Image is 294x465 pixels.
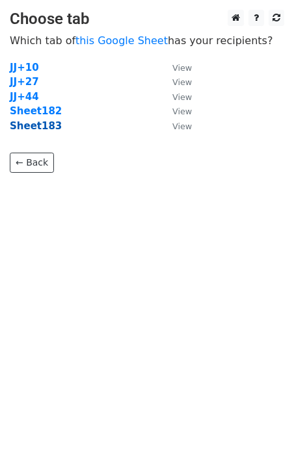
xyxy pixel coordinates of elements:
[10,91,39,103] a: JJ+44
[159,76,192,88] a: View
[10,62,39,73] a: JJ+10
[75,34,168,47] a: this Google Sheet
[10,153,54,173] a: ← Back
[10,10,284,29] h3: Choose tab
[10,76,39,88] a: JJ+27
[159,105,192,117] a: View
[172,121,192,131] small: View
[10,105,62,117] a: Sheet182
[10,34,284,47] p: Which tab of has your recipients?
[159,120,192,132] a: View
[10,120,62,132] a: Sheet183
[172,63,192,73] small: View
[159,91,192,103] a: View
[159,62,192,73] a: View
[172,77,192,87] small: View
[172,92,192,102] small: View
[172,107,192,116] small: View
